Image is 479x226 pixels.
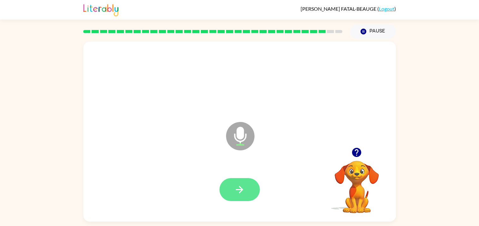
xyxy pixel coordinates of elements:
span: [PERSON_NAME] FATAL-BEAUGE [301,6,377,12]
img: Literably [83,3,118,16]
button: Pause [350,24,396,39]
a: Logout [379,6,394,12]
video: Your browser must support playing .mp4 files to use Literably. Please try using another browser. [325,151,388,214]
div: ( ) [301,6,396,12]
